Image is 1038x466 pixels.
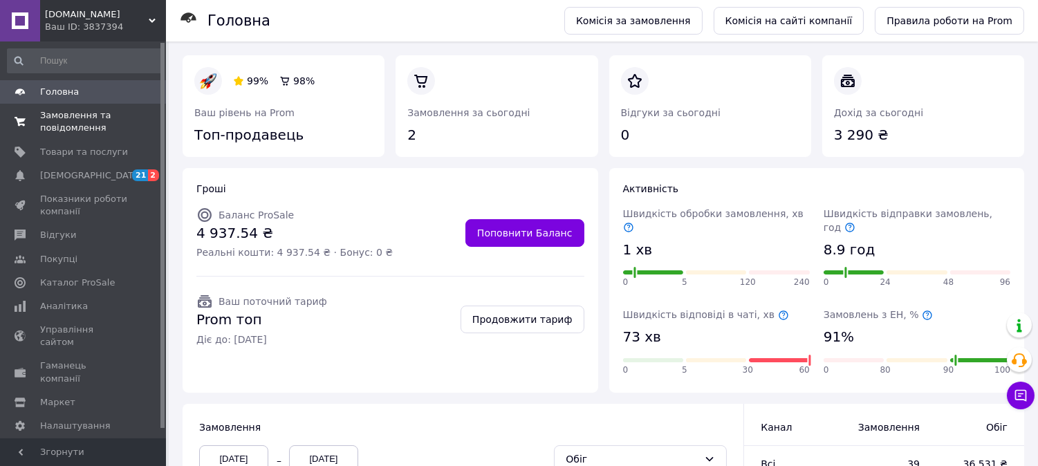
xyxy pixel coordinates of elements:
[943,364,954,376] span: 90
[40,396,75,409] span: Маркет
[623,277,629,288] span: 0
[994,364,1010,376] span: 100
[293,75,315,86] span: 98%
[682,277,687,288] span: 5
[40,86,79,98] span: Головна
[682,364,687,376] span: 5
[824,364,829,376] span: 0
[40,300,88,313] span: Аналітика
[824,309,933,320] span: Замовлень з ЕН, %
[40,253,77,265] span: Покупці
[45,21,166,33] div: Ваш ID: 3837394
[623,364,629,376] span: 0
[219,296,327,307] span: Ваш поточний тариф
[623,208,804,233] span: Швидкість обробки замовлення, хв
[247,75,268,86] span: 99%
[824,277,829,288] span: 0
[740,277,756,288] span: 120
[824,208,992,233] span: Швидкість відправки замовлень, год
[40,360,128,384] span: Гаманець компанії
[199,422,261,433] span: Замовлення
[461,306,584,333] a: Продовжити тариф
[196,183,226,194] span: Гроші
[623,183,679,194] span: Активність
[714,7,864,35] a: Комісія на сайті компанії
[794,277,810,288] span: 240
[854,420,920,434] span: Замовлення
[943,277,954,288] span: 48
[148,169,159,181] span: 2
[40,193,128,218] span: Показники роботи компанії
[623,327,661,347] span: 73 хв
[207,12,270,29] h1: Головна
[40,109,128,134] span: Замовлення та повідомлення
[40,146,128,158] span: Товари та послуги
[219,209,294,221] span: Баланс ProSale
[40,169,142,182] span: [DEMOGRAPHIC_DATA]
[824,327,854,347] span: 91%
[196,310,327,330] span: Prom топ
[623,309,789,320] span: Швидкість відповіді в чаті, хв
[196,223,393,243] span: 4 937.54 ₴
[564,7,703,35] a: Комісія за замовлення
[947,420,1008,434] span: Обіг
[880,277,891,288] span: 24
[132,169,148,181] span: 21
[761,422,792,433] span: Канал
[799,364,809,376] span: 60
[1000,277,1010,288] span: 96
[465,219,584,247] a: Поповнити Баланс
[40,324,128,348] span: Управління сайтом
[880,364,891,376] span: 80
[824,240,875,260] span: 8.9 год
[45,8,149,21] span: body.shop
[40,229,76,241] span: Відгуки
[743,364,753,376] span: 30
[40,277,115,289] span: Каталог ProSale
[196,333,327,346] span: Діє до: [DATE]
[875,7,1024,35] a: Правила роботи на Prom
[1007,382,1035,409] button: Чат з покупцем
[40,420,111,432] span: Налаштування
[7,48,163,73] input: Пошук
[196,245,393,259] span: Реальні кошти: 4 937.54 ₴ · Бонус: 0 ₴
[623,240,653,260] span: 1 хв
